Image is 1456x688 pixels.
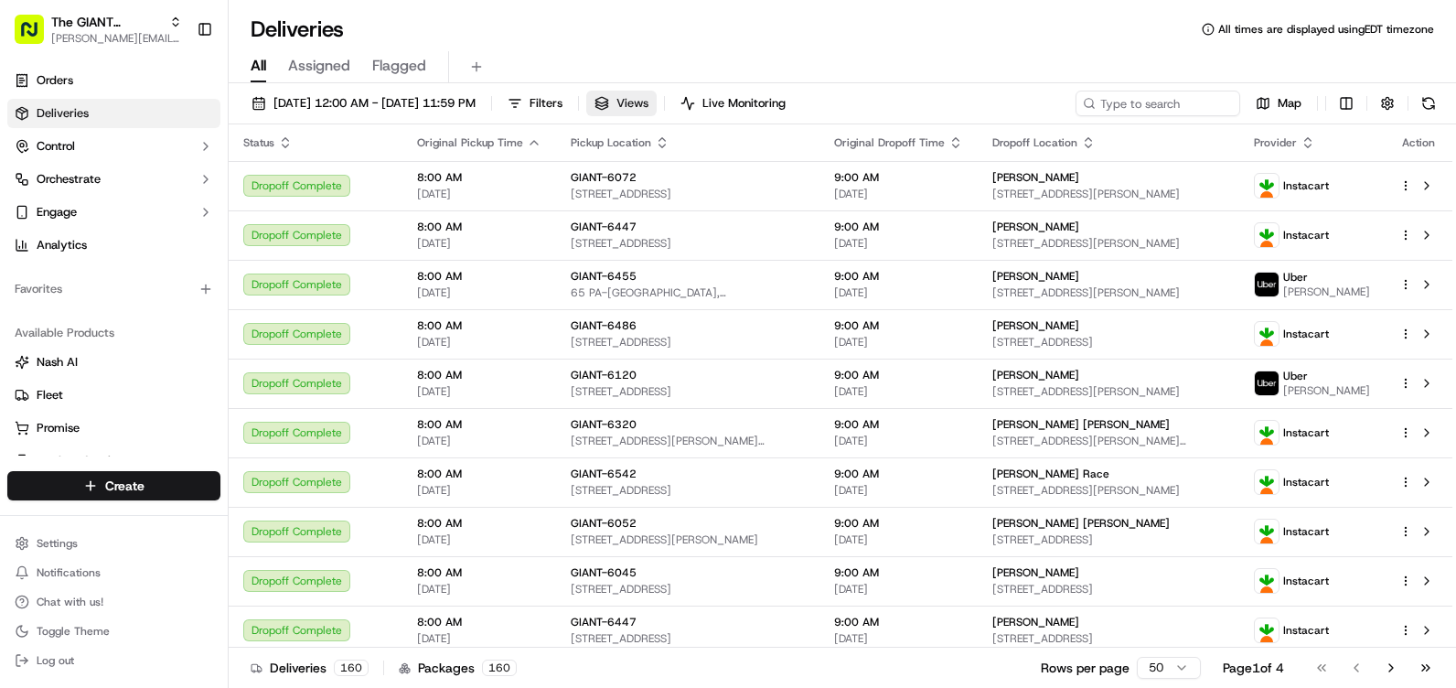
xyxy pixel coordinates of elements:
span: Dropoff Location [992,135,1077,150]
div: Available Products [7,318,220,348]
span: [DATE] [834,483,963,498]
span: [STREET_ADDRESS] [571,187,805,201]
img: profile_instacart_ahold_partner.png [1255,618,1279,642]
span: [DATE] [834,384,963,399]
div: 📗 [18,267,33,282]
button: Fleet [7,381,220,410]
span: GIANT-6072 [571,170,637,185]
span: Create [105,477,145,495]
div: 💻 [155,267,169,282]
img: profile_instacart_ahold_partner.png [1255,223,1279,247]
span: 8:00 AM [417,565,541,580]
button: Refresh [1416,91,1441,116]
span: 9:00 AM [834,269,963,284]
input: Got a question? Start typing here... [48,118,329,137]
button: Control [7,132,220,161]
span: [STREET_ADDRESS][PERSON_NAME] [992,483,1225,498]
span: 8:00 AM [417,269,541,284]
span: [STREET_ADDRESS] [992,532,1225,547]
span: [STREET_ADDRESS][PERSON_NAME] [992,187,1225,201]
h1: Deliveries [251,15,344,44]
span: 9:00 AM [834,467,963,481]
span: 8:00 AM [417,368,541,382]
span: Pylon [182,310,221,324]
span: Instacart [1283,524,1329,539]
span: [DATE] [417,582,541,597]
span: Analytics [37,237,87,253]
span: [DATE] [417,434,541,448]
div: Deliveries [251,659,369,677]
span: [DATE] [834,187,963,201]
span: GIANT-6542 [571,467,637,481]
span: [PERSON_NAME] [PERSON_NAME] [992,516,1170,531]
span: 8:00 AM [417,467,541,481]
button: Filters [499,91,571,116]
button: Nash AI [7,348,220,377]
span: [STREET_ADDRESS][PERSON_NAME][PERSON_NAME] [571,434,805,448]
span: [PERSON_NAME] [992,170,1079,185]
div: Page 1 of 4 [1223,659,1284,677]
span: [DATE] [834,236,963,251]
span: GIANT-6447 [571,615,637,629]
span: Instacart [1283,475,1329,489]
a: Orders [7,66,220,95]
span: [DATE] [834,532,963,547]
span: Original Pickup Time [417,135,523,150]
span: 8:00 AM [417,318,541,333]
span: 9:00 AM [834,615,963,629]
span: [STREET_ADDRESS] [571,335,805,349]
button: The GIANT Company [51,13,162,31]
button: Product Catalog [7,446,220,476]
span: Live Monitoring [702,95,786,112]
span: [STREET_ADDRESS][PERSON_NAME][PERSON_NAME] [992,434,1225,448]
span: Original Dropoff Time [834,135,945,150]
img: profile_instacart_ahold_partner.png [1255,322,1279,346]
span: Notifications [37,565,101,580]
span: [STREET_ADDRESS] [571,483,805,498]
span: GIANT-6045 [571,565,637,580]
span: [DATE] [417,236,541,251]
span: [DATE] [417,285,541,300]
span: 9:00 AM [834,170,963,185]
button: [PERSON_NAME][EMAIL_ADDRESS][PERSON_NAME][DOMAIN_NAME] [51,31,182,46]
button: Toggle Theme [7,618,220,644]
img: profile_instacart_ahold_partner.png [1255,174,1279,198]
span: Uber [1283,270,1308,285]
span: Settings [37,536,78,551]
a: Product Catalog [15,453,213,469]
div: We're available if you need us! [62,193,231,208]
span: [PERSON_NAME] [992,269,1079,284]
a: Promise [15,420,213,436]
span: [DATE] [417,532,541,547]
span: Instacart [1283,574,1329,588]
span: Control [37,138,75,155]
span: [DATE] [417,335,541,349]
a: Deliveries [7,99,220,128]
span: Orders [37,72,73,89]
span: 9:00 AM [834,565,963,580]
img: profile_uber_ahold_partner.png [1255,273,1279,296]
a: 📗Knowledge Base [11,258,147,291]
span: Map [1278,95,1301,112]
button: Notifications [7,560,220,586]
a: Analytics [7,231,220,260]
span: 9:00 AM [834,368,963,382]
span: [DATE] [417,384,541,399]
button: Create [7,471,220,500]
img: profile_instacart_ahold_partner.png [1255,421,1279,445]
span: All times are displayed using EDT timezone [1218,22,1434,37]
span: Orchestrate [37,171,101,188]
input: Type to search [1076,91,1240,116]
p: Rows per page [1041,659,1129,677]
span: 8:00 AM [417,417,541,432]
span: [STREET_ADDRESS][PERSON_NAME] [992,285,1225,300]
button: Live Monitoring [672,91,794,116]
span: [PERSON_NAME] Race [992,467,1109,481]
span: [PERSON_NAME] [992,220,1079,234]
span: Flagged [372,55,426,77]
span: [DATE] [834,631,963,646]
button: Log out [7,648,220,673]
span: [STREET_ADDRESS] [992,582,1225,597]
span: Engage [37,204,77,220]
